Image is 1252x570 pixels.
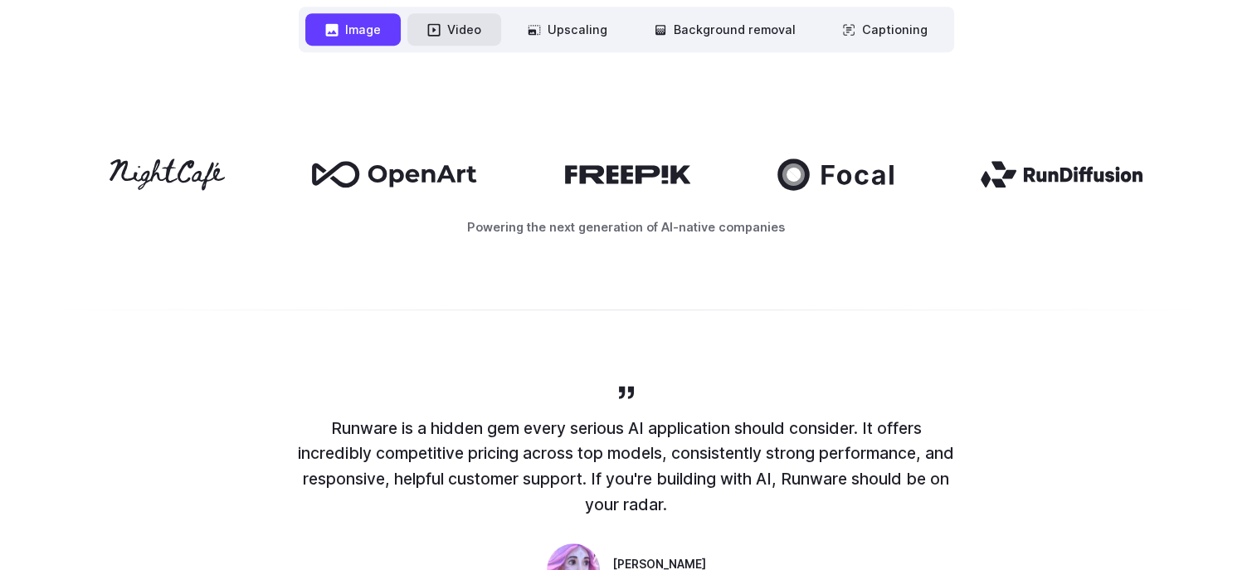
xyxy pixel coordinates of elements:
button: Background removal [634,13,816,46]
button: Video [407,13,501,46]
button: Image [305,13,401,46]
p: Powering the next generation of AI-native companies [49,217,1204,236]
button: Captioning [822,13,948,46]
button: Upscaling [508,13,627,46]
p: Runware is a hidden gem every serious AI application should consider. It offers incredibly compet... [295,416,958,518]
